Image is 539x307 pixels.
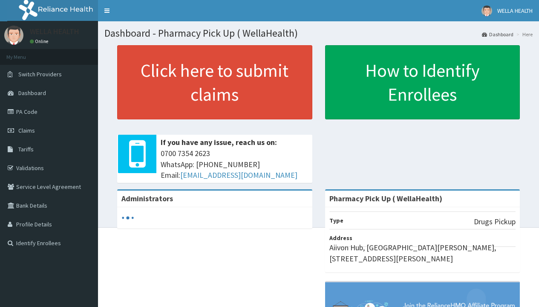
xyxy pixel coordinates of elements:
span: WELLA HEALTH [497,7,533,14]
p: Drugs Pickup [474,216,516,227]
a: [EMAIL_ADDRESS][DOMAIN_NAME] [180,170,297,180]
h1: Dashboard - Pharmacy Pick Up ( WellaHealth) [104,28,533,39]
span: Tariffs [18,145,34,153]
a: Dashboard [482,31,513,38]
p: WELLA HEALTH [30,28,79,35]
span: Dashboard [18,89,46,97]
b: Administrators [121,194,173,203]
a: How to Identify Enrollees [325,45,520,119]
b: Address [329,234,352,242]
li: Here [514,31,533,38]
strong: Pharmacy Pick Up ( WellaHealth) [329,194,442,203]
img: User Image [481,6,492,16]
a: Online [30,38,50,44]
img: User Image [4,26,23,45]
b: If you have any issue, reach us on: [161,137,277,147]
span: Switch Providers [18,70,62,78]
p: Aiivon Hub, [GEOGRAPHIC_DATA][PERSON_NAME], [STREET_ADDRESS][PERSON_NAME] [329,242,516,264]
span: Claims [18,127,35,134]
svg: audio-loading [121,211,134,224]
b: Type [329,217,343,224]
span: 0700 7354 2623 WhatsApp: [PHONE_NUMBER] Email: [161,148,308,181]
a: Click here to submit claims [117,45,312,119]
